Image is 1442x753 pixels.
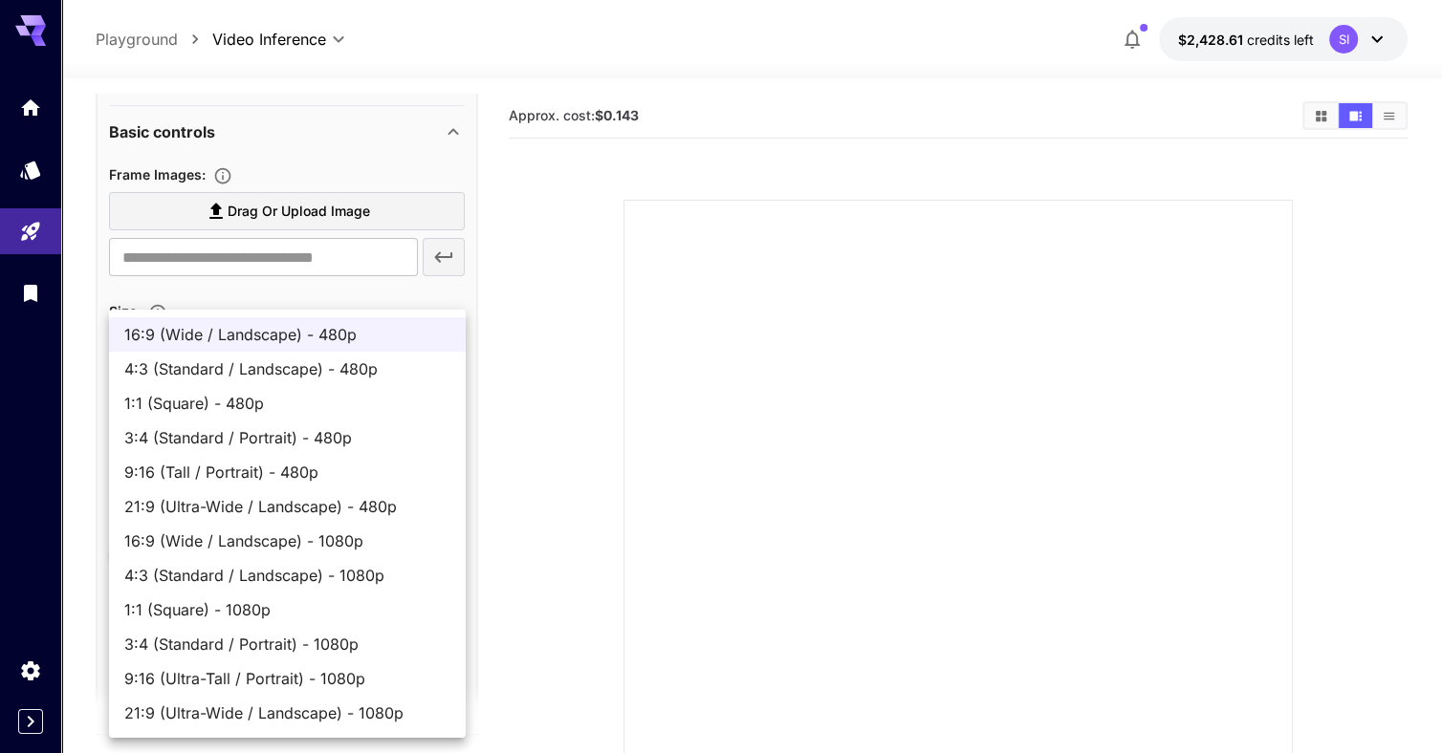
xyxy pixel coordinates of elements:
span: 1:1 (Square) - 1080p [124,598,450,621]
span: 9:16 (Ultra-Tall / Portrait) - 1080p [124,667,450,690]
span: 21:9 (Ultra-Wide / Landscape) - 1080p [124,701,450,724]
span: 1:1 (Square) - 480p [124,392,450,415]
span: 4:3 (Standard / Landscape) - 480p [124,357,450,380]
span: 4:3 (Standard / Landscape) - 1080p [124,564,450,587]
span: 3:4 (Standard / Portrait) - 1080p [124,633,450,656]
span: 3:4 (Standard / Portrait) - 480p [124,426,450,449]
span: 9:16 (Tall / Portrait) - 480p [124,461,450,484]
span: 16:9 (Wide / Landscape) - 1080p [124,529,450,552]
span: 16:9 (Wide / Landscape) - 480p [124,323,450,346]
span: 21:9 (Ultra-Wide / Landscape) - 480p [124,495,450,518]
